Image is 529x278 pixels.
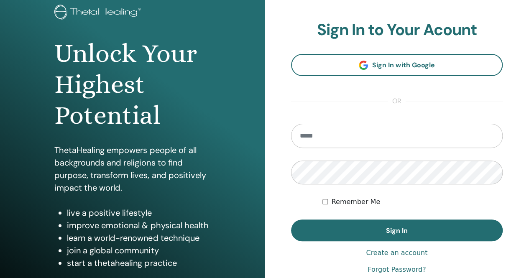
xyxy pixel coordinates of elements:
[322,197,503,207] div: Keep me authenticated indefinitely or until I manually logout
[67,207,210,219] li: live a positive lifestyle
[366,248,427,258] a: Create an account
[291,20,503,40] h2: Sign In to Your Acount
[386,226,408,235] span: Sign In
[372,61,434,69] span: Sign In with Google
[54,38,210,131] h1: Unlock Your Highest Potential
[368,265,426,275] a: Forgot Password?
[67,219,210,232] li: improve emotional & physical health
[291,219,503,241] button: Sign In
[67,257,210,269] li: start a thetahealing practice
[291,54,503,76] a: Sign In with Google
[54,144,210,194] p: ThetaHealing empowers people of all backgrounds and religions to find purpose, transform lives, a...
[67,244,210,257] li: join a global community
[67,232,210,244] li: learn a world-renowned technique
[331,197,380,207] label: Remember Me
[388,96,406,106] span: or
